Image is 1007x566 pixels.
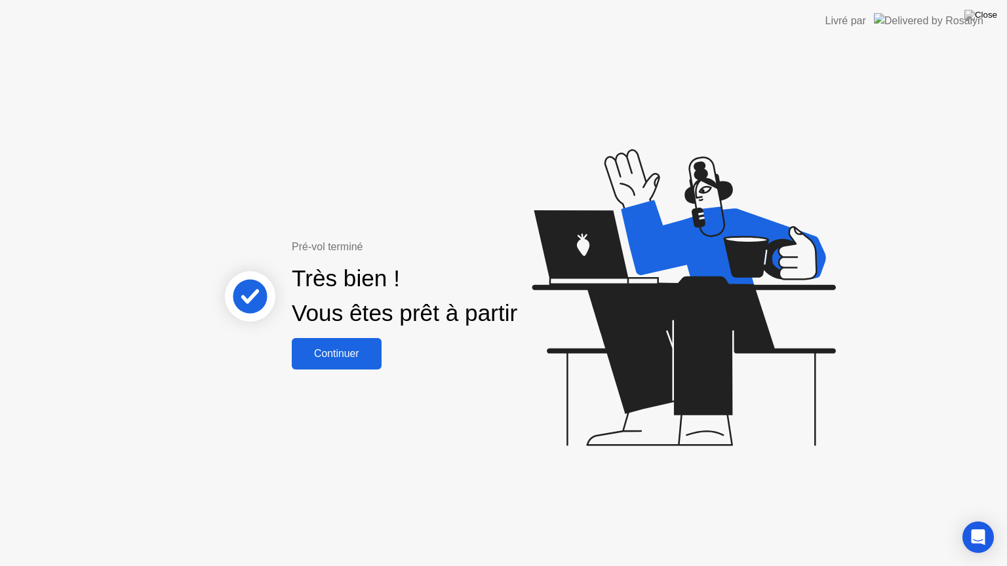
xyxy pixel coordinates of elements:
[292,261,517,331] div: Très bien ! Vous êtes prêt à partir
[874,13,983,28] img: Delivered by Rosalyn
[825,13,866,29] div: Livré par
[962,521,994,553] div: Open Intercom Messenger
[292,338,382,369] button: Continuer
[296,348,378,360] div: Continuer
[964,10,997,20] img: Close
[292,239,563,255] div: Pré-vol terminé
